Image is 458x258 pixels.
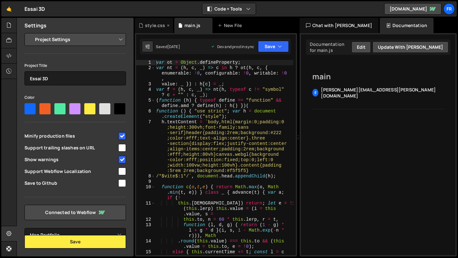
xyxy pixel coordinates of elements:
div: style.css [145,22,165,29]
div: 5 [136,98,155,109]
div: 11 [136,201,155,217]
div: 7 [136,119,155,174]
div: Saved [156,44,180,49]
a: Fr [443,3,455,15]
div: 1 [136,60,155,65]
div: Documentation [380,18,434,33]
div: Chat with [PERSON_NAME] [300,18,378,33]
a: [DOMAIN_NAME] [384,3,441,15]
h2: Settings [24,22,46,29]
span: Save to Github [24,180,117,186]
button: Edit [351,41,371,53]
div: Essai 3D [24,5,45,13]
span: Support trailing slashes on URL [24,145,117,151]
div: main.js [184,22,200,29]
div: 3 [136,82,155,87]
div: 12 [136,217,155,222]
div: [DATE] [167,44,180,49]
div: New File [218,22,244,29]
button: Save [258,41,289,52]
a: Connected to Webflow [24,205,126,220]
input: Project name [24,71,126,85]
div: 8 [136,174,155,179]
button: Update with [PERSON_NAME] [372,41,448,53]
div: 4 [136,87,155,98]
div: Dev and prod in sync [211,44,254,49]
label: Project Title [24,62,47,69]
div: 14 [136,239,155,249]
div: Documentation for main.js [308,41,351,53]
div: 13 [136,222,155,239]
span: Show warnings [24,156,117,163]
span: f [315,90,316,96]
span: Minify production files [24,133,117,139]
button: Save [24,235,126,248]
span: [PERSON_NAME][EMAIL_ADDRESS][PERSON_NAME][DOMAIN_NAME] [321,87,436,99]
h2: main [312,71,444,82]
div: 6 [136,109,155,119]
div: 9 [136,179,155,184]
label: Color [24,94,35,101]
div: 2 [136,65,155,82]
span: Support Webflow Localization [24,168,117,175]
button: Code + Tools [202,3,256,15]
a: 🤙 [1,1,17,17]
div: 10 [136,184,155,201]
